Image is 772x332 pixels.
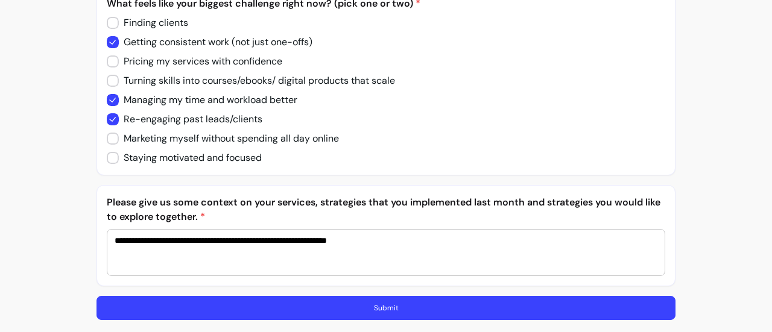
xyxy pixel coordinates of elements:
input: Getting consistent work (not just one-offs) [107,30,325,54]
input: Turning skills into courses/ebooks/ digital products that scale [107,69,407,93]
input: Staying motivated and focused [107,146,273,170]
button: Submit [96,296,675,320]
textarea: Enter your answer [115,234,657,271]
input: Finding clients [107,11,198,35]
input: Re-engaging past leads/clients [107,107,271,131]
input: Managing my time and workload better [107,88,308,112]
input: Pricing my services with confidence [107,49,294,74]
p: Please give us some context on your services, strategies that you implemented last month and stra... [107,195,665,224]
input: Marketing myself without spending all day online [107,127,350,151]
